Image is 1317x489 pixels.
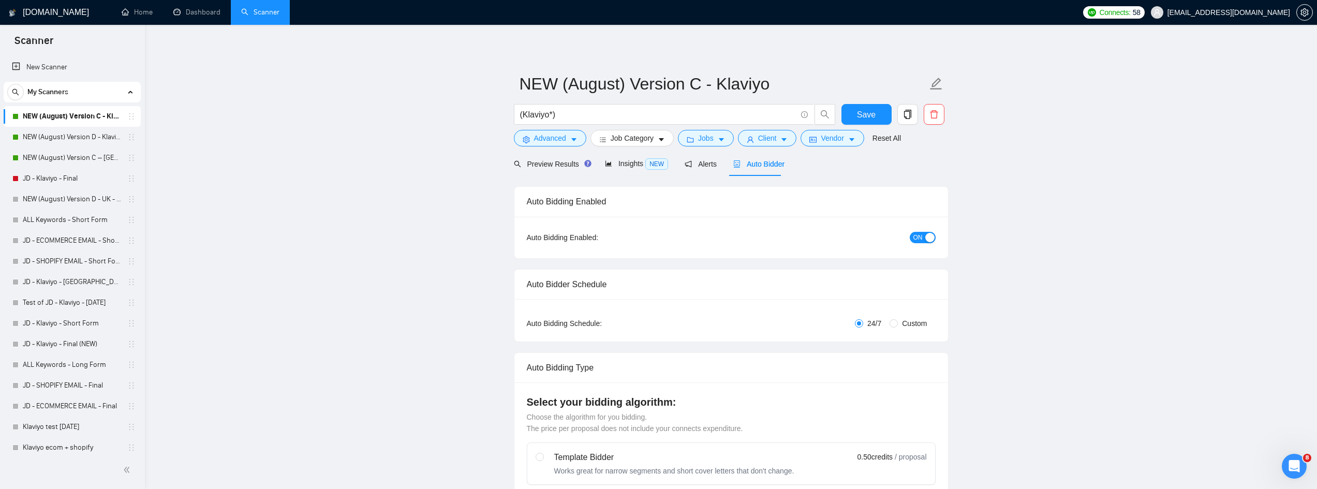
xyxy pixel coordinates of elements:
div: Tooltip anchor [583,159,593,168]
span: holder [127,423,136,431]
span: copy [898,110,918,119]
span: holder [127,154,136,162]
a: JD - Klaviyo - Final [23,168,121,189]
span: edit [929,77,943,91]
button: Save [841,104,892,125]
button: idcardVendorcaret-down [801,130,864,146]
span: holder [127,257,136,265]
span: search [8,88,23,96]
span: Job Category [611,132,654,144]
span: Preview Results [514,160,588,168]
iframe: Intercom live chat [1282,454,1307,479]
span: holder [127,278,136,286]
span: Save [857,108,876,121]
span: holder [127,195,136,203]
span: Jobs [698,132,714,144]
span: search [815,110,835,119]
span: holder [127,216,136,224]
h4: Select your bidding algorithm: [527,395,936,409]
img: logo [9,5,16,21]
span: info-circle [801,111,808,118]
span: 0.50 credits [857,451,893,463]
a: JD - Klaviyo - Final (NEW) [23,334,121,354]
span: area-chart [605,160,612,167]
span: setting [1297,8,1312,17]
a: Test of JD - Klaviyo - [DATE] [23,292,121,313]
span: Insights [605,159,668,168]
span: Alerts [685,160,717,168]
a: ALL Keywords - Long Form [23,354,121,375]
span: holder [127,443,136,452]
a: JD - ECOMMERCE EMAIL - Short Form [23,230,121,251]
span: double-left [123,465,134,475]
a: JD - SHOPIFY EMAIL - Final [23,375,121,396]
a: ALL Keywords - Short Form [23,210,121,230]
span: Scanner [6,33,62,55]
a: JD - SHOPIFY EMAIL - Short Form [23,251,121,272]
span: holder [127,361,136,369]
span: ON [913,232,923,243]
span: My Scanners [27,82,68,102]
span: holder [127,381,136,390]
span: notification [685,160,692,168]
span: holder [127,174,136,183]
a: homeHome [122,8,153,17]
a: searchScanner [241,8,279,17]
button: setting [1296,4,1313,21]
a: JD - Klaviyo - [GEOGRAPHIC_DATA] - only [23,272,121,292]
button: copy [897,104,918,125]
a: dashboardDashboard [173,8,220,17]
button: barsJob Categorycaret-down [590,130,674,146]
a: NEW (August) Version D - UK - Klaviyo [23,189,121,210]
a: Reset All [872,132,901,144]
span: caret-down [570,136,578,143]
span: holder [127,133,136,141]
span: user [747,136,754,143]
span: caret-down [718,136,725,143]
input: Search Freelance Jobs... [520,108,796,121]
span: holder [127,340,136,348]
img: upwork-logo.png [1088,8,1096,17]
span: caret-down [658,136,665,143]
a: setting [1296,8,1313,17]
span: NEW [645,158,668,170]
span: search [514,160,521,168]
span: Custom [898,318,931,329]
span: idcard [809,136,817,143]
span: Connects: [1099,7,1130,18]
a: Klaviyo ecom + shopify [23,437,121,458]
span: holder [127,402,136,410]
button: userClientcaret-down [738,130,797,146]
a: NEW (August) Version D - Klaviyo [23,127,121,147]
span: caret-down [848,136,855,143]
span: Advanced [534,132,566,144]
span: holder [127,319,136,328]
a: NEW (August) Version C - Klaviyo [23,106,121,127]
a: Klaviyo test [DATE] [23,417,121,437]
span: Choose the algorithm for you bidding. The price per proposal does not include your connects expen... [527,413,743,433]
div: Auto Bidding Schedule: [527,318,663,329]
span: caret-down [780,136,788,143]
button: delete [924,104,944,125]
span: 58 [1133,7,1141,18]
span: 24/7 [863,318,885,329]
button: settingAdvancedcaret-down [514,130,586,146]
span: / proposal [895,452,926,462]
div: Auto Bidding Enabled [527,187,936,216]
a: JD - Klaviyo - Short Form [23,313,121,334]
span: delete [924,110,944,119]
span: holder [127,112,136,121]
span: setting [523,136,530,143]
span: holder [127,236,136,245]
span: user [1153,9,1161,16]
div: Auto Bidding Type [527,353,936,382]
button: folderJobscaret-down [678,130,734,146]
input: Scanner name... [520,71,927,97]
span: holder [127,299,136,307]
a: JD - ECOMMERCE EMAIL - Final [23,396,121,417]
button: search [7,84,24,100]
div: Template Bidder [554,451,794,464]
span: Auto Bidder [733,160,785,168]
div: Auto Bidding Enabled: [527,232,663,243]
span: Vendor [821,132,844,144]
